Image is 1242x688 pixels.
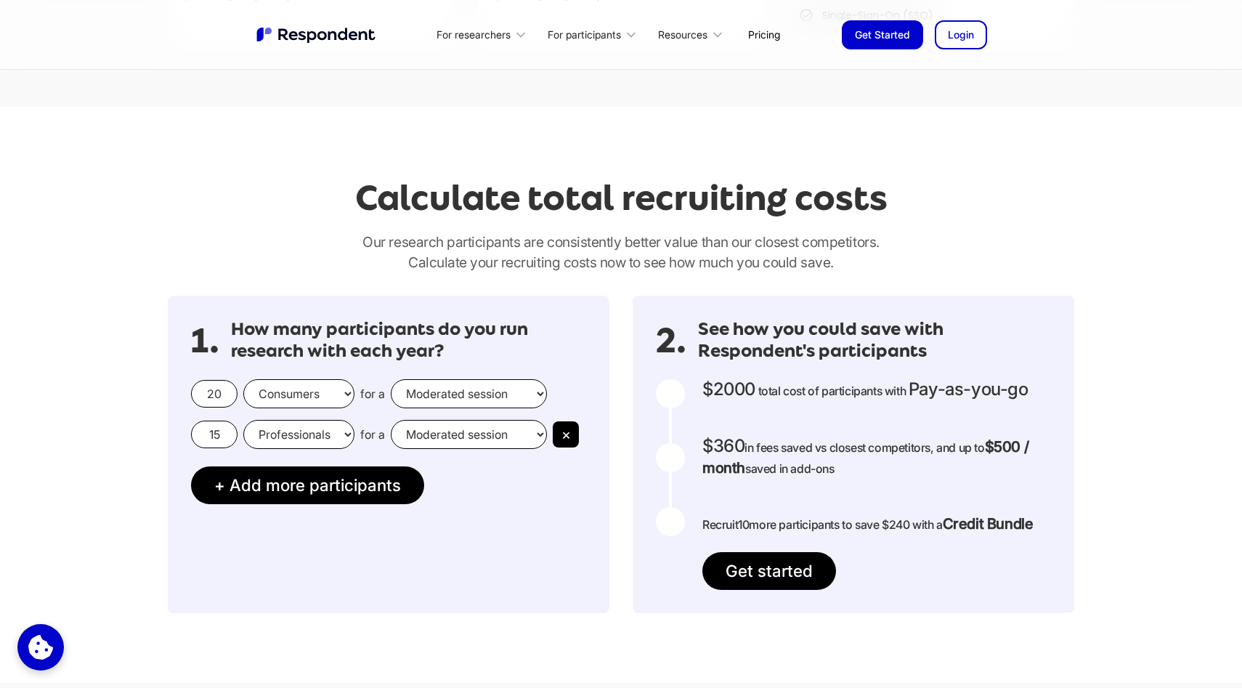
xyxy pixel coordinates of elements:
div: Resources [650,17,736,52]
div: For researchers [429,17,540,52]
div: For researchers [437,28,511,42]
img: Untitled UI logotext [255,25,378,44]
span: Calculate your recruiting costs now to see how much you could save. [408,254,834,271]
span: 1. [191,333,219,348]
div: For participants [540,17,650,52]
p: Recruit more participants to save $240 with a [702,514,1033,535]
a: Get Started [842,20,923,49]
span: for a [360,387,385,401]
span: + [214,475,225,495]
p: Our research participants are consistently better value than our closest competitors. [168,232,1074,272]
span: 2. [656,333,686,348]
button: + Add more participants [191,466,424,504]
a: home [255,25,378,44]
a: Pricing [736,17,792,52]
span: total cost of participants with [758,384,906,398]
div: For participants [548,28,621,42]
span: for a [360,427,385,442]
div: Resources [658,28,707,42]
a: Get started [702,552,836,590]
span: $360 [702,435,744,456]
h3: How many participants do you run research with each year? [231,319,586,362]
span: Pay-as-you-go [909,379,1028,400]
h3: See how you could save with Respondent's participants [698,319,1051,362]
strong: Credit Bundle [943,515,1034,533]
a: Login [935,20,987,49]
span: $2000 [702,379,755,400]
span: 10 [738,517,749,532]
button: × [553,421,579,448]
h2: Calculate total recruiting costs [355,178,888,218]
p: in fees saved vs closest competitors, and up to saved in add-ons [702,436,1051,479]
span: Add more participants [230,475,401,495]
